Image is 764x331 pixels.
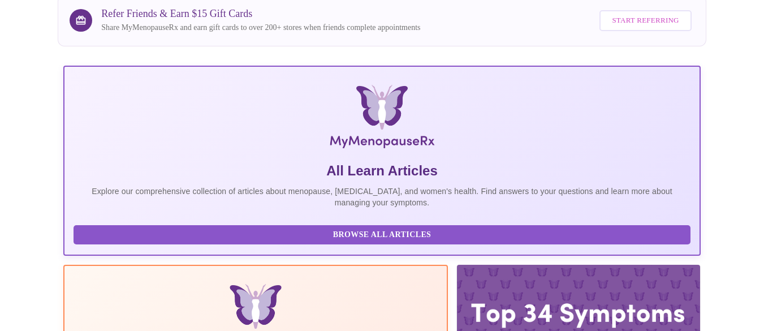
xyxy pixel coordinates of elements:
[74,162,690,180] h5: All Learn Articles
[169,85,594,153] img: MyMenopauseRx Logo
[597,5,694,37] a: Start Referring
[74,225,690,245] button: Browse All Articles
[599,10,691,31] button: Start Referring
[101,22,420,33] p: Share MyMenopauseRx and earn gift cards to over 200+ stores when friends complete appointments
[101,8,420,20] h3: Refer Friends & Earn $15 Gift Cards
[612,14,679,27] span: Start Referring
[85,228,679,242] span: Browse All Articles
[74,229,693,239] a: Browse All Articles
[74,186,690,208] p: Explore our comprehensive collection of articles about menopause, [MEDICAL_DATA], and women's hea...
